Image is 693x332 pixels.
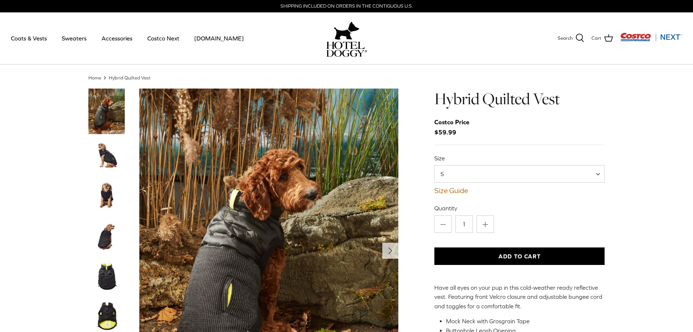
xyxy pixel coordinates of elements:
img: Costco Next [620,32,682,42]
a: Accessories [95,26,139,51]
a: Thumbnail Link [88,178,125,214]
span: Search [558,35,573,42]
a: Costco Next [141,26,186,51]
a: Sweaters [55,26,93,51]
label: Size [434,154,605,162]
a: Coats & Vests [4,26,53,51]
a: Cart [592,34,613,43]
img: hoteldoggy.com [334,20,359,42]
a: Thumbnail Link [88,138,125,174]
div: Costco Price [434,117,469,127]
label: Quantity [434,204,605,212]
h1: Hybrid Quilted Vest [434,89,605,109]
button: Add to Cart [434,247,605,265]
span: Cart [592,35,601,42]
nav: Breadcrumbs [88,74,605,81]
a: Home [88,75,101,80]
p: Have all eyes on your pup in this cold-weather ready reflective vest. Featuring front Velcro clos... [434,283,605,311]
a: Thumbnail Link [88,89,125,134]
a: Size Guide [434,186,605,195]
a: hoteldoggy.com hoteldoggycom [326,20,367,57]
a: Visit Costco Next [620,37,682,43]
a: Search [558,34,584,43]
button: Next [382,243,398,259]
img: hoteldoggycom [326,42,367,57]
a: Thumbnail Link [88,218,125,254]
a: Thumbnail Link [88,258,125,294]
span: S [435,170,458,178]
span: S [434,165,605,183]
input: Quantity [455,215,473,233]
a: [DOMAIN_NAME] [188,26,250,51]
span: $59.99 [434,117,477,137]
li: Mock Neck with Grosgrain Tape [446,317,599,326]
a: Hybrid Quilted Vest [109,75,151,80]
